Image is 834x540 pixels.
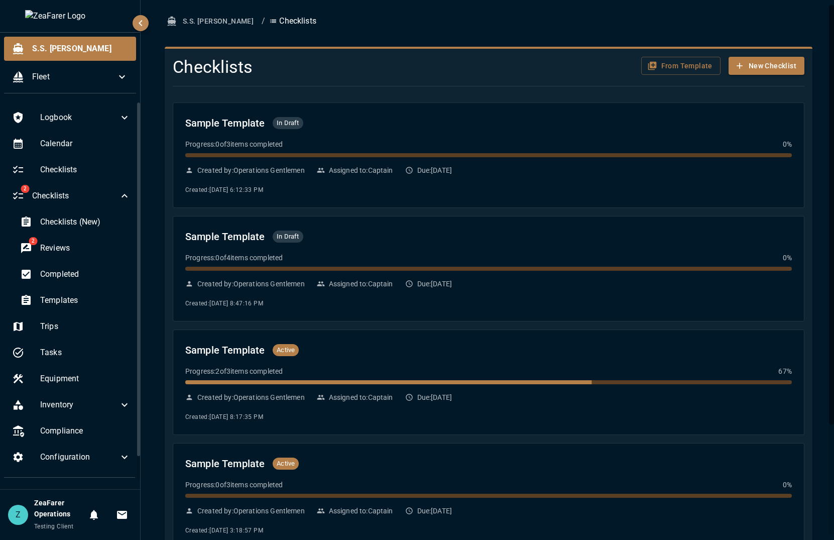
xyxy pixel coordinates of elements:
[25,10,115,22] img: ZeaFarer Logo
[4,132,139,156] div: Calendar
[40,242,131,254] span: Reviews
[40,373,131,385] span: Equipment
[32,190,118,202] span: Checklists
[4,184,139,208] div: 2Checklists
[4,393,139,417] div: Inventory
[4,445,139,469] div: Configuration
[783,139,792,149] p: 0 %
[185,253,283,263] p: Progress: 0 of 4 items completed
[4,419,139,443] div: Compliance
[40,164,131,176] span: Checklists
[4,65,136,89] div: Fleet
[185,480,283,490] p: Progress: 0 of 3 items completed
[29,237,37,245] span: 2
[34,498,84,520] h6: ZeaFarer Operations
[32,43,128,55] span: S.S. [PERSON_NAME]
[4,158,139,182] div: Checklists
[185,456,265,472] h2: Sample Template
[269,15,316,27] p: Checklists
[40,399,118,411] span: Inventory
[185,115,265,131] h2: Sample Template
[4,341,139,365] div: Tasks
[185,342,265,358] h2: Sample Template
[4,367,139,391] div: Equipment
[34,523,74,530] span: Testing Client
[12,210,139,234] div: Checklists (New)
[12,262,139,286] div: Completed
[329,506,393,516] p: Assigned to: Captain
[273,459,299,469] span: Active
[273,232,303,242] span: In Draft
[417,506,452,516] p: Due: [DATE]
[197,506,305,516] p: Created by: Operations Gentlemen
[417,279,452,289] p: Due: [DATE]
[783,253,792,263] p: 0 %
[12,236,139,260] div: 2Reviews
[729,57,804,75] button: New Checklist
[185,527,263,534] span: Created: [DATE] 3:18:57 PM
[173,57,591,78] h4: Checklists
[185,366,283,376] p: Progress: 2 of 3 items completed
[40,320,131,333] span: Trips
[4,37,136,61] div: S.S. [PERSON_NAME]
[165,12,258,31] button: S.S. [PERSON_NAME]
[40,216,131,228] span: Checklists (New)
[40,425,131,437] span: Compliance
[12,288,139,312] div: Templates
[40,451,118,463] span: Configuration
[40,138,131,150] span: Calendar
[262,15,265,27] li: /
[641,57,721,75] button: From Template
[185,139,283,149] p: Progress: 0 of 3 items completed
[197,165,305,175] p: Created by: Operations Gentlemen
[40,347,131,359] span: Tasks
[778,366,791,376] p: 67 %
[32,71,116,83] span: Fleet
[417,392,452,402] p: Due: [DATE]
[273,345,299,355] span: Active
[329,279,393,289] p: Assigned to: Captain
[417,165,452,175] p: Due: [DATE]
[4,105,139,130] div: Logbook
[185,413,263,420] span: Created: [DATE] 8:17:35 PM
[185,186,263,193] span: Created: [DATE] 6:12:33 PM
[329,165,393,175] p: Assigned to: Captain
[185,300,263,307] span: Created: [DATE] 8:47:16 PM
[40,112,118,124] span: Logbook
[197,279,305,289] p: Created by: Operations Gentlemen
[185,229,265,245] h2: Sample Template
[4,314,139,339] div: Trips
[112,505,132,525] button: Invitations
[84,505,104,525] button: Notifications
[8,505,28,525] div: Z
[273,118,303,128] span: In Draft
[197,392,305,402] p: Created by: Operations Gentlemen
[329,392,393,402] p: Assigned to: Captain
[40,294,131,306] span: Templates
[40,268,131,280] span: Completed
[21,185,29,193] span: 2
[783,480,792,490] p: 0 %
